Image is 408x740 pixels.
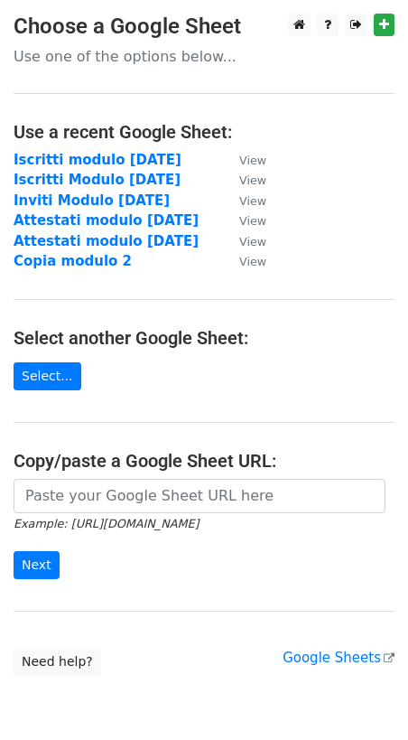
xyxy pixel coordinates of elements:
a: Attestati modulo [DATE] [14,212,199,229]
small: View [239,214,266,228]
h4: Use a recent Google Sheet: [14,121,394,143]
a: View [221,212,266,229]
a: Attestati modulo [DATE] [14,233,199,249]
h4: Select another Google Sheet: [14,327,394,349]
small: View [239,255,266,268]
a: View [221,192,266,209]
a: View [221,253,266,269]
small: View [239,154,266,167]
a: Need help? [14,648,101,676]
input: Paste your Google Sheet URL here [14,479,385,513]
a: Select... [14,362,81,390]
small: View [239,194,266,208]
a: Google Sheets [283,650,394,666]
a: View [221,152,266,168]
input: Next [14,551,60,579]
a: View [221,233,266,249]
a: Iscritti Modulo [DATE] [14,172,181,188]
a: View [221,172,266,188]
p: Use one of the options below... [14,47,394,66]
h3: Choose a Google Sheet [14,14,394,40]
small: Example: [URL][DOMAIN_NAME] [14,517,199,530]
h4: Copy/paste a Google Sheet URL: [14,450,394,472]
small: View [239,173,266,187]
a: Iscritti modulo [DATE] [14,152,181,168]
a: Copia modulo 2 [14,253,132,269]
a: Inviti Modulo [DATE] [14,192,170,209]
small: View [239,235,266,248]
